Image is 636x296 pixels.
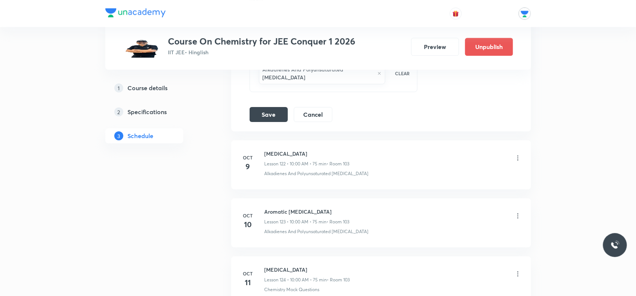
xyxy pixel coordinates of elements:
p: Lesson 124 • 10:00 AM • 75 min [265,277,327,283]
p: 1 [114,83,123,92]
p: 3 [114,131,123,140]
h6: [MEDICAL_DATA] [265,150,350,158]
button: Cancel [294,107,332,122]
h4: 9 [241,161,256,172]
h6: Oct [241,270,256,277]
h5: Schedule [128,131,154,140]
p: Lesson 122 • 10:00 AM • 75 min [265,161,327,167]
button: Save [250,107,288,122]
h5: Specifications [128,107,167,116]
img: 50535b62a5f1408ab4dbf9b4f4f81ca3.jpg [123,36,162,58]
p: • Room 103 [327,277,350,283]
p: 2 [114,107,123,116]
a: Company Logo [105,8,166,19]
a: 2Specifications [105,104,207,119]
img: avatar [452,10,459,17]
p: • Room 103 [327,161,350,167]
a: 1Course details [105,80,207,95]
h4: 11 [241,277,256,288]
p: CLEAR [395,70,410,77]
h5: Course details [128,83,168,92]
button: avatar [450,7,462,19]
img: Unacademy Jodhpur [518,7,531,20]
p: Alkadienes And Polyunsaturated [MEDICAL_DATA] [265,170,369,177]
h4: 10 [241,219,256,230]
p: Alkadienes And Polyunsaturated [MEDICAL_DATA] [265,228,369,235]
p: IIT JEE • Hinglish [168,48,356,56]
h6: [MEDICAL_DATA] [265,266,350,274]
img: ttu [611,241,620,250]
p: • Room 103 [327,219,350,225]
h6: Oct [241,212,256,219]
h6: Oct [241,154,256,161]
p: Chemistry Mock Questions [265,286,320,293]
p: Lesson 123 • 10:00 AM • 75 min [265,219,327,225]
h3: Course On Chemistry for JEE Conquer 1 2026 [168,36,356,47]
img: Company Logo [105,8,166,17]
button: Unpublish [465,38,513,56]
button: Preview [411,38,459,56]
h6: Aromatic [MEDICAL_DATA] [265,208,350,216]
h6: Alkadienes And Polyunsaturated [MEDICAL_DATA] [263,65,374,81]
